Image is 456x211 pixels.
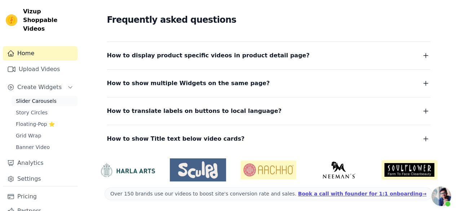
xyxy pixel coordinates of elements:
a: Settings [3,172,78,186]
button: How to translate labels on buttons to local language? [107,106,430,116]
span: Banner Video [16,144,50,151]
span: How to display product specific videos in product detail page? [107,50,310,61]
span: Vizup Shoppable Videos [23,7,75,33]
button: Create Widgets [3,80,78,94]
h2: Frequently asked questions [107,13,430,27]
span: Create Widgets [17,83,62,92]
a: Book a call with founder for 1:1 onboarding [298,191,426,197]
a: Story Circles [12,107,78,118]
a: Banner Video [12,142,78,152]
a: Analytics [3,156,78,170]
span: How to translate labels on buttons to local language? [107,106,282,116]
img: Sculpd US [170,161,226,179]
button: How to show Title text below video cards? [107,134,430,144]
a: Upload Videos [3,62,78,76]
a: Pricing [3,189,78,204]
span: How to show multiple Widgets on the same page? [107,78,270,88]
button: How to display product specific videos in product detail page? [107,50,430,61]
span: Floating-Pop ⭐ [16,120,55,128]
span: How to show Title text below video cards? [107,134,245,144]
img: Neeman's [311,161,367,179]
a: Floating-Pop ⭐ [12,119,78,129]
img: Aachho [240,161,296,179]
img: Soulflower [381,160,437,180]
span: Grid Wrap [16,132,41,139]
a: Slider Carousels [12,96,78,106]
img: Vizup [6,14,17,26]
div: Open chat [431,186,451,206]
span: Slider Carousels [16,97,57,105]
a: Home [3,46,78,61]
button: How to show multiple Widgets on the same page? [107,78,430,88]
span: Story Circles [16,109,48,116]
img: HarlaArts [99,163,155,177]
a: Grid Wrap [12,131,78,141]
